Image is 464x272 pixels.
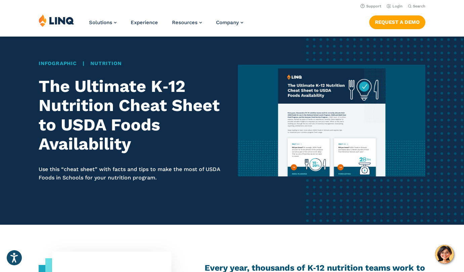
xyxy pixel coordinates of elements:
[172,19,198,25] span: Resources
[39,60,76,66] a: Infographic
[216,19,239,25] span: Company
[369,15,425,29] a: Request a Demo
[216,19,243,25] a: Company
[408,4,425,9] button: Open Search Bar
[387,4,403,8] a: Login
[39,60,226,67] div: |
[39,14,74,27] img: LINQ | K‑12 Software
[131,19,158,25] a: Experience
[369,14,425,29] nav: Button Navigation
[90,60,121,66] a: Nutrition
[39,77,226,154] h1: The Ultimate K‑12 Nutrition Cheat Sheet to USDA Foods Availability
[89,14,243,36] nav: Primary Navigation
[89,19,112,25] span: Solutions
[413,4,425,8] span: Search
[435,245,454,264] button: Hello, have a question? Let’s chat.
[89,19,117,25] a: Solutions
[361,4,381,8] a: Support
[238,65,425,176] img: Ultimate K‑12 Nutrition cheat sheet to USDA Foods Availability
[172,19,202,25] a: Resources
[39,165,226,182] p: Use this “cheat sheet” with facts and tips to make the most of USDA Foods in Schools for your nut...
